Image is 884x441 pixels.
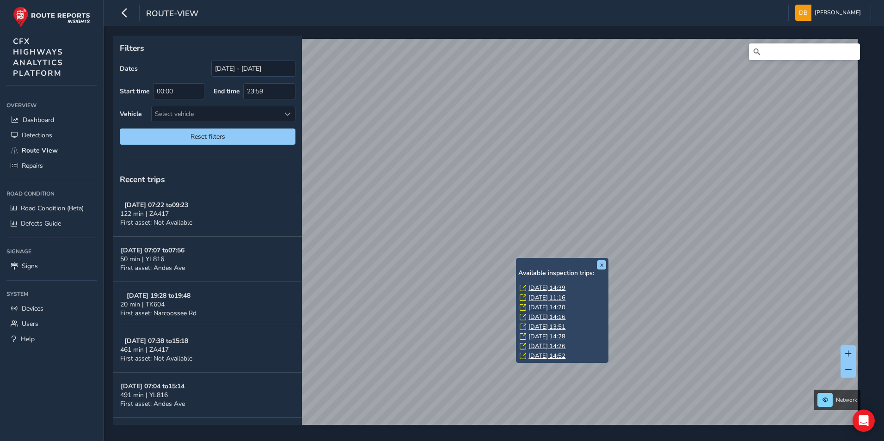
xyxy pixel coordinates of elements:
[124,337,188,345] strong: [DATE] 07:38 to 15:18
[120,174,165,185] span: Recent trips
[21,335,35,343] span: Help
[6,143,97,158] a: Route View
[22,319,38,328] span: Users
[836,396,857,404] span: Network
[749,43,860,60] input: Search
[113,191,302,237] button: [DATE] 07:22 to09:23122 min | ZA417First asset: Not Available
[6,258,97,274] a: Signs
[117,39,858,435] canvas: Map
[152,106,280,122] div: Select vehicle
[528,361,565,370] a: [DATE] 14:01
[120,218,192,227] span: First asset: Not Available
[6,316,97,331] a: Users
[120,129,295,145] button: Reset filters
[127,132,289,141] span: Reset filters
[6,98,97,112] div: Overview
[21,219,61,228] span: Defects Guide
[528,303,565,312] a: [DATE] 14:20
[121,246,184,255] strong: [DATE] 07:07 to 07:56
[528,294,565,302] a: [DATE] 11:16
[6,187,97,201] div: Road Condition
[795,5,811,21] img: diamond-layout
[113,327,302,373] button: [DATE] 07:38 to15:18461 min | ZA417First asset: Not Available
[815,5,861,21] span: [PERSON_NAME]
[146,8,198,21] span: route-view
[127,291,190,300] strong: [DATE] 19:28 to 19:48
[22,146,58,155] span: Route View
[6,112,97,128] a: Dashboard
[6,301,97,316] a: Devices
[120,309,196,318] span: First asset: Narcoossee Rd
[6,128,97,143] a: Detections
[528,352,565,360] a: [DATE] 14:52
[22,262,38,270] span: Signs
[120,391,168,399] span: 491 min | YL816
[22,161,43,170] span: Repairs
[21,204,84,213] span: Road Condition (Beta)
[6,245,97,258] div: Signage
[120,354,192,363] span: First asset: Not Available
[120,263,185,272] span: First asset: Andes Ave
[795,5,864,21] button: [PERSON_NAME]
[120,64,138,73] label: Dates
[518,269,606,277] h6: Available inspection trips:
[120,42,295,54] p: Filters
[528,332,565,341] a: [DATE] 14:28
[6,331,97,347] a: Help
[23,116,54,124] span: Dashboard
[120,209,169,218] span: 122 min | ZA417
[120,300,165,309] span: 20 min | TK604
[214,87,240,96] label: End time
[120,255,164,263] span: 50 min | YL816
[6,201,97,216] a: Road Condition (Beta)
[6,287,97,301] div: System
[528,284,565,292] a: [DATE] 14:39
[528,313,565,321] a: [DATE] 14:16
[13,36,63,79] span: CFX HIGHWAYS ANALYTICS PLATFORM
[6,158,97,173] a: Repairs
[113,237,302,282] button: [DATE] 07:07 to07:5650 min | YL816First asset: Andes Ave
[853,410,875,432] div: Open Intercom Messenger
[120,345,169,354] span: 461 min | ZA417
[22,304,43,313] span: Devices
[124,201,188,209] strong: [DATE] 07:22 to 09:23
[528,342,565,350] a: [DATE] 14:26
[120,110,142,118] label: Vehicle
[528,323,565,331] a: [DATE] 13:51
[120,399,185,408] span: First asset: Andes Ave
[113,282,302,327] button: [DATE] 19:28 to19:4820 min | TK604First asset: Narcoossee Rd
[22,131,52,140] span: Detections
[121,382,184,391] strong: [DATE] 07:04 to 15:14
[13,6,90,27] img: rr logo
[113,373,302,418] button: [DATE] 07:04 to15:14491 min | YL816First asset: Andes Ave
[597,260,606,269] button: x
[120,87,150,96] label: Start time
[6,216,97,231] a: Defects Guide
